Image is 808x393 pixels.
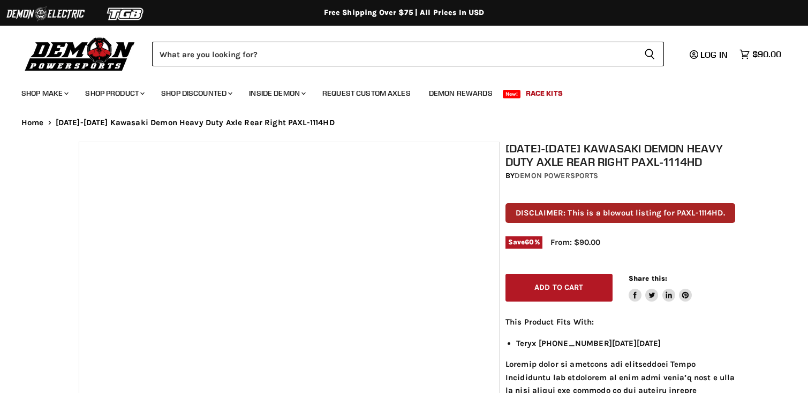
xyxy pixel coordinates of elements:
a: Shop Discounted [153,82,239,104]
li: Teryx [PHONE_NUMBER][DATE][DATE] [516,337,735,350]
a: Request Custom Axles [314,82,419,104]
a: $90.00 [734,47,787,62]
span: New! [503,90,521,98]
aside: Share this: [629,274,692,302]
span: Share this: [629,274,667,282]
span: Add to cart [534,283,584,292]
a: Shop Product [77,82,151,104]
span: From: $90.00 [550,237,600,247]
h1: [DATE]-[DATE] Kawasaki Demon Heavy Duty Axle Rear Right PAXL-1114HD [505,142,735,168]
a: Race Kits [518,82,571,104]
a: Inside Demon [241,82,312,104]
a: Home [21,118,44,127]
span: Save % [505,236,542,248]
a: Shop Make [13,82,75,104]
img: TGB Logo 2 [86,4,166,24]
img: Demon Electric Logo 2 [5,4,86,24]
img: Demon Powersports [21,35,139,73]
button: Search [636,42,664,66]
span: [DATE]-[DATE] Kawasaki Demon Heavy Duty Axle Rear Right PAXL-1114HD [56,118,335,127]
a: Log in [685,50,734,59]
a: Demon Rewards [421,82,501,104]
div: by [505,170,735,182]
span: $90.00 [752,49,781,59]
a: Demon Powersports [515,171,598,180]
button: Add to cart [505,274,613,302]
span: Log in [700,49,728,60]
span: 60 [525,238,534,246]
p: DISCLAIMER: This is a blowout listing for PAXL-1114HD. [505,203,735,223]
ul: Main menu [13,78,779,104]
form: Product [152,42,664,66]
input: Search [152,42,636,66]
p: This Product Fits With: [505,315,735,328]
